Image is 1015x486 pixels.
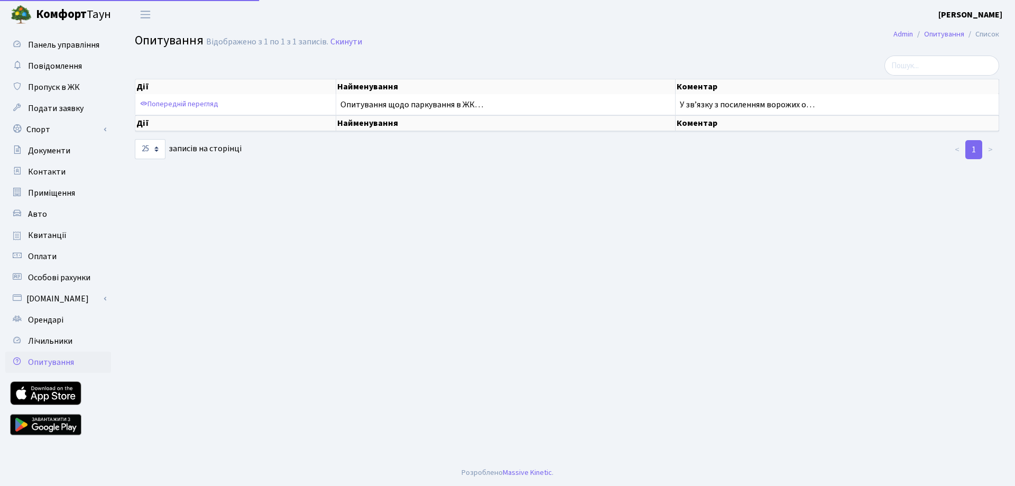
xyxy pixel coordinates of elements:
[28,314,63,326] span: Орендарі
[5,352,111,373] a: Опитування
[964,29,999,40] li: Список
[5,246,111,267] a: Оплати
[135,139,242,159] label: записів на сторінці
[28,166,66,178] span: Контакти
[36,6,87,23] b: Комфорт
[676,79,999,94] th: Коментар
[938,8,1002,21] a: [PERSON_NAME]
[28,208,47,220] span: Авто
[137,96,221,113] a: Попередній перегляд
[878,23,1015,45] nav: breadcrumb
[5,267,111,288] a: Особові рахунки
[28,60,82,72] span: Повідомлення
[503,467,552,478] a: Massive Kinetic
[5,119,111,140] a: Спорт
[28,272,90,283] span: Особові рахунки
[28,103,84,114] span: Подати заявку
[336,79,675,94] th: Найменування
[28,39,99,51] span: Панель управління
[5,309,111,331] a: Орендарі
[924,29,964,40] a: Опитування
[11,4,32,25] img: logo.png
[462,467,553,479] div: Розроблено .
[206,37,328,47] div: Відображено з 1 по 1 з 1 записів.
[5,34,111,56] a: Панель управління
[5,204,111,225] a: Авто
[28,251,57,262] span: Оплати
[132,6,159,23] button: Переключити навігацію
[135,79,336,94] th: Дії
[938,9,1002,21] b: [PERSON_NAME]
[893,29,913,40] a: Admin
[5,77,111,98] a: Пропуск в ЖК
[135,115,336,131] th: Дії
[965,140,982,159] a: 1
[28,81,80,93] span: Пропуск в ЖК
[5,140,111,161] a: Документи
[5,56,111,77] a: Повідомлення
[5,182,111,204] a: Приміщення
[5,98,111,119] a: Подати заявку
[340,99,483,111] span: Опитування щодо паркування в ЖК…
[676,115,1000,131] th: Коментар
[330,37,362,47] a: Скинути
[28,356,74,368] span: Опитування
[135,139,165,159] select: записів на сторінці
[5,161,111,182] a: Контакти
[884,56,999,76] input: Пошук...
[28,145,70,157] span: Документи
[336,115,675,131] th: Найменування
[5,225,111,246] a: Квитанції
[36,6,111,24] span: Таун
[680,99,815,111] span: У звʼязку з посиленням ворожих о…
[28,335,72,347] span: Лічильники
[5,331,111,352] a: Лічильники
[5,288,111,309] a: [DOMAIN_NAME]
[28,187,75,199] span: Приміщення
[28,230,67,241] span: Квитанції
[135,31,204,50] span: Опитування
